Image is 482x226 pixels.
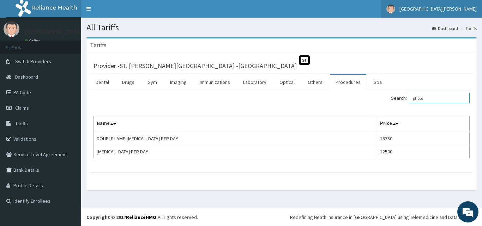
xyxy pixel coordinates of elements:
li: Tariffs [459,25,477,31]
h3: Provider - ST. [PERSON_NAME][GEOGRAPHIC_DATA] -[GEOGRAPHIC_DATA] [94,63,297,69]
span: St [299,55,310,65]
td: 12500 [377,145,469,158]
footer: All rights reserved. [81,208,482,226]
span: Switch Providers [15,58,51,65]
th: Price [377,116,469,132]
input: Search: [409,93,470,103]
a: Spa [368,75,387,90]
label: Search: [391,93,470,103]
div: Chat with us now [37,39,119,49]
a: Gym [142,75,163,90]
span: [GEOGRAPHIC_DATA][PERSON_NAME] [399,6,477,12]
a: Dashboard [432,25,458,31]
td: 18750 [377,132,469,145]
a: RelianceHMO [126,214,156,220]
img: User Image [386,5,395,13]
td: [MEDICAL_DATA] PER DAY [94,145,377,158]
a: Laboratory [237,75,272,90]
h1: All Tariffs [86,23,477,32]
td: DOUBLE LAMP [MEDICAL_DATA] PER DAY [94,132,377,145]
h3: Tariffs [90,42,107,48]
a: Immunizations [194,75,236,90]
a: Optical [274,75,300,90]
th: Name [94,116,377,132]
span: Tariffs [15,120,28,127]
a: Procedures [330,75,366,90]
span: Dashboard [15,74,38,80]
img: User Image [4,21,19,37]
img: d_794563401_company_1708531726252_794563401 [13,35,29,53]
textarea: Type your message and hit 'Enter' [4,151,134,176]
div: Redefining Heath Insurance in [GEOGRAPHIC_DATA] using Telemedicine and Data Science! [290,214,477,221]
strong: Copyright © 2017 . [86,214,158,220]
span: We're online! [41,68,97,139]
a: Drugs [116,75,140,90]
span: Claims [15,105,29,111]
a: Dental [90,75,115,90]
div: Minimize live chat window [116,4,133,20]
a: Online [25,38,42,43]
a: Others [302,75,328,90]
p: [GEOGRAPHIC_DATA][PERSON_NAME] [25,29,129,35]
a: Imaging [164,75,192,90]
